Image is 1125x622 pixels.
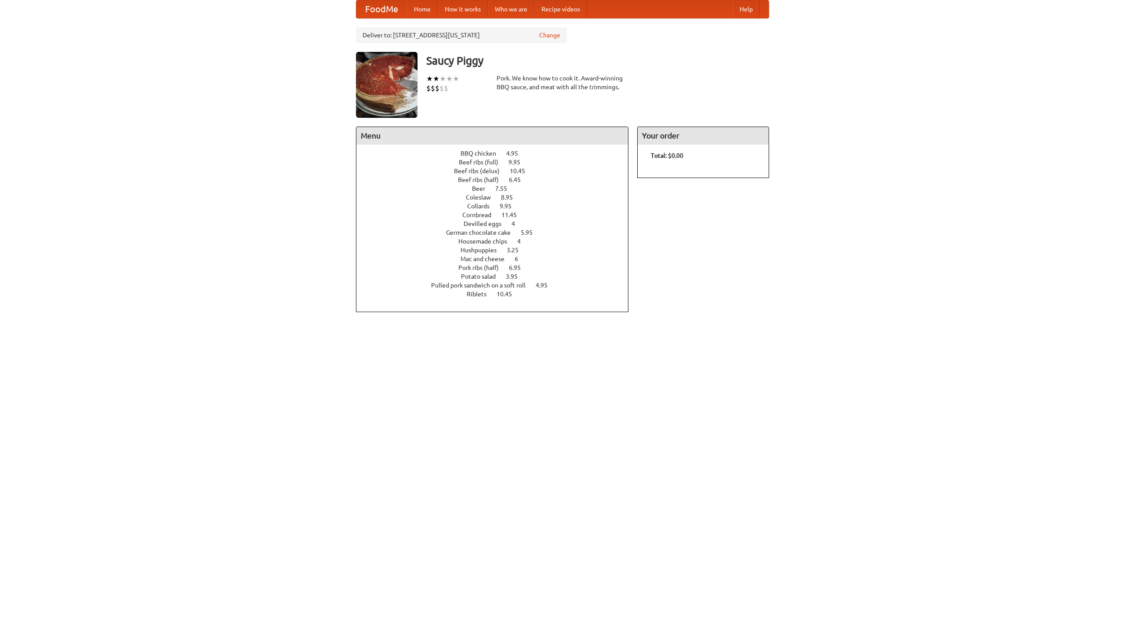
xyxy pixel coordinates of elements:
span: 3.95 [506,273,526,280]
h4: Your order [638,127,769,145]
span: 6 [515,255,527,262]
a: Riblets 10.45 [467,291,528,298]
a: Recipe videos [534,0,587,18]
span: Devilled eggs [464,220,510,227]
a: German chocolate cake 5.95 [446,229,549,236]
li: ★ [446,74,453,84]
li: ★ [426,74,433,84]
li: ★ [453,74,459,84]
span: 3.25 [507,247,527,254]
a: Cornbread 11.45 [462,211,533,218]
span: Cornbread [462,211,500,218]
a: Potato salad 3.95 [461,273,534,280]
li: $ [444,84,448,93]
div: Deliver to: [STREET_ADDRESS][US_STATE] [356,27,567,43]
span: 6.45 [509,176,530,183]
a: Beer 7.55 [472,185,523,192]
span: Coleslaw [466,194,500,201]
a: Hushpuppies 3.25 [461,247,535,254]
span: 4.95 [536,282,556,289]
li: $ [431,84,435,93]
span: Hushpuppies [461,247,505,254]
span: BBQ chicken [461,150,505,157]
span: 9.95 [500,203,520,210]
span: Beef ribs (full) [459,159,507,166]
span: Pulled pork sandwich on a soft roll [431,282,534,289]
a: Housemade chips 4 [458,238,537,245]
span: Beef ribs (half) [458,176,508,183]
b: Total: $0.00 [651,152,683,159]
span: 10.45 [497,291,521,298]
span: 9.95 [508,159,529,166]
a: Help [733,0,760,18]
a: Home [407,0,438,18]
a: Pulled pork sandwich on a soft roll 4.95 [431,282,564,289]
h4: Menu [356,127,628,145]
span: Collards [467,203,498,210]
li: ★ [433,74,439,84]
span: 5.95 [521,229,541,236]
a: Pork ribs (half) 6.95 [458,264,537,271]
a: How it works [438,0,488,18]
div: Pork. We know how to cook it. Award-winning BBQ sauce, and meat with all the trimmings. [497,74,628,91]
span: Beef ribs (delux) [454,167,508,175]
img: angular.jpg [356,52,417,118]
span: Mac and cheese [461,255,513,262]
a: Collards 9.95 [467,203,528,210]
a: FoodMe [356,0,407,18]
a: Coleslaw 8.95 [466,194,529,201]
a: Change [539,31,560,40]
span: Potato salad [461,273,504,280]
span: 10.45 [510,167,534,175]
span: 8.95 [501,194,522,201]
a: BBQ chicken 4.95 [461,150,534,157]
li: $ [435,84,439,93]
span: 7.55 [495,185,516,192]
span: 4 [517,238,530,245]
li: $ [439,84,444,93]
a: Devilled eggs 4 [464,220,531,227]
a: Who we are [488,0,534,18]
span: Riblets [467,291,495,298]
span: Pork ribs (half) [458,264,508,271]
li: $ [426,84,431,93]
a: Mac and cheese 6 [461,255,534,262]
span: Housemade chips [458,238,516,245]
a: Beef ribs (full) 9.95 [459,159,537,166]
span: 11.45 [501,211,526,218]
span: German chocolate cake [446,229,519,236]
span: 4 [512,220,524,227]
span: Beer [472,185,494,192]
a: Beef ribs (delux) 10.45 [454,167,541,175]
a: Beef ribs (half) 6.45 [458,176,537,183]
span: 4.95 [506,150,527,157]
span: 6.95 [509,264,530,271]
li: ★ [439,74,446,84]
h3: Saucy Piggy [426,52,769,69]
